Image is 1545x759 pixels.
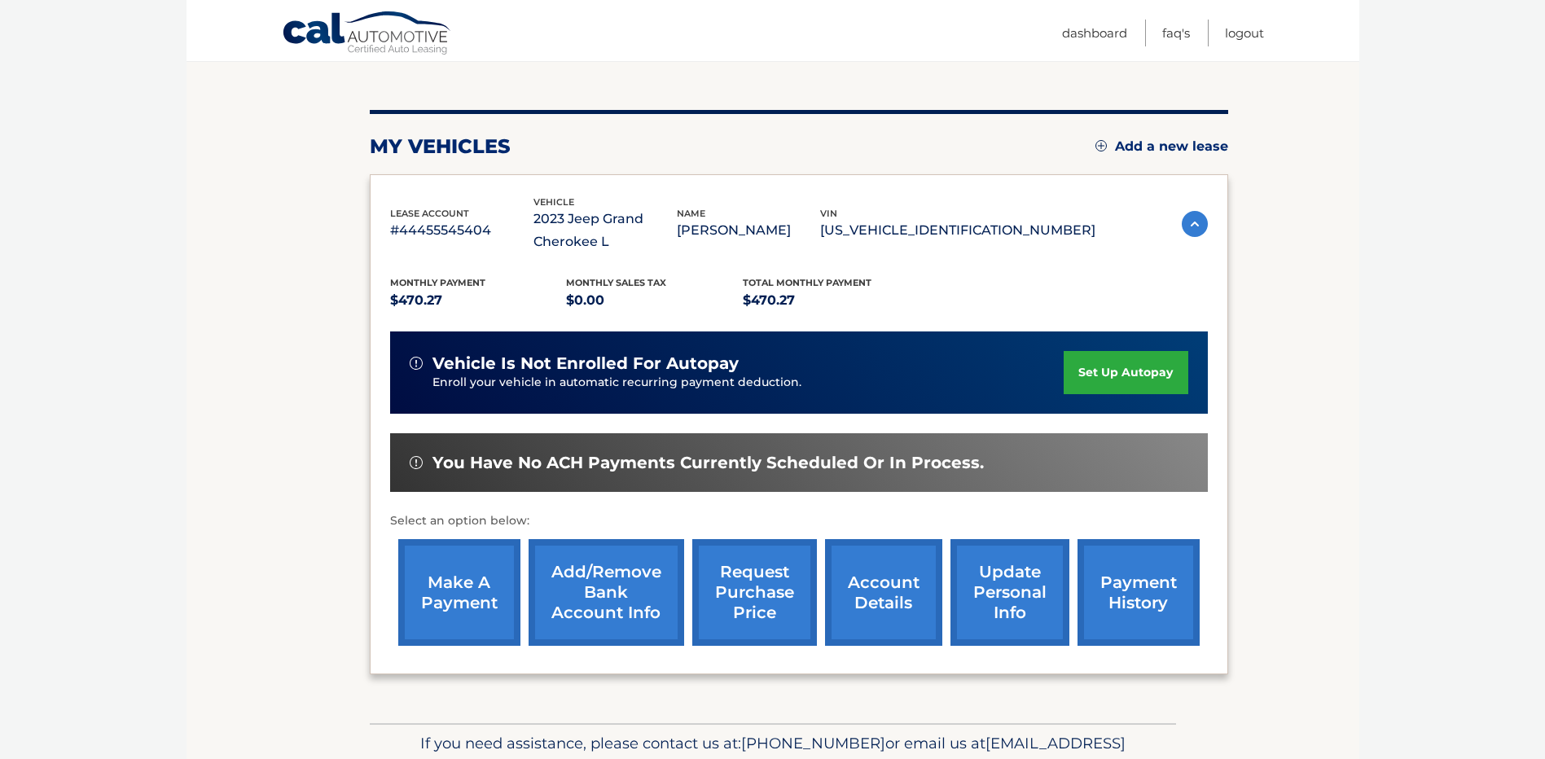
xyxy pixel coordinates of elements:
[390,277,485,288] span: Monthly Payment
[820,219,1095,242] p: [US_VEHICLE_IDENTIFICATION_NUMBER]
[677,219,820,242] p: [PERSON_NAME]
[743,289,920,312] p: $470.27
[432,453,984,473] span: You have no ACH payments currently scheduled or in process.
[820,208,837,219] span: vin
[1225,20,1264,46] a: Logout
[1078,539,1200,646] a: payment history
[741,734,885,752] span: [PHONE_NUMBER]
[1182,211,1208,237] img: accordion-active.svg
[1062,20,1127,46] a: Dashboard
[410,357,423,370] img: alert-white.svg
[533,208,677,253] p: 2023 Jeep Grand Cherokee L
[1095,140,1107,151] img: add.svg
[370,134,511,159] h2: my vehicles
[1162,20,1190,46] a: FAQ's
[566,289,743,312] p: $0.00
[398,539,520,646] a: make a payment
[743,277,871,288] span: Total Monthly Payment
[390,511,1208,531] p: Select an option below:
[677,208,705,219] span: name
[432,353,739,374] span: vehicle is not enrolled for autopay
[390,219,533,242] p: #44455545404
[529,539,684,646] a: Add/Remove bank account info
[390,289,567,312] p: $470.27
[390,208,469,219] span: lease account
[1064,351,1187,394] a: set up autopay
[825,539,942,646] a: account details
[566,277,666,288] span: Monthly sales Tax
[432,374,1064,392] p: Enroll your vehicle in automatic recurring payment deduction.
[950,539,1069,646] a: update personal info
[282,11,453,58] a: Cal Automotive
[410,456,423,469] img: alert-white.svg
[533,196,574,208] span: vehicle
[1095,138,1228,155] a: Add a new lease
[692,539,817,646] a: request purchase price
